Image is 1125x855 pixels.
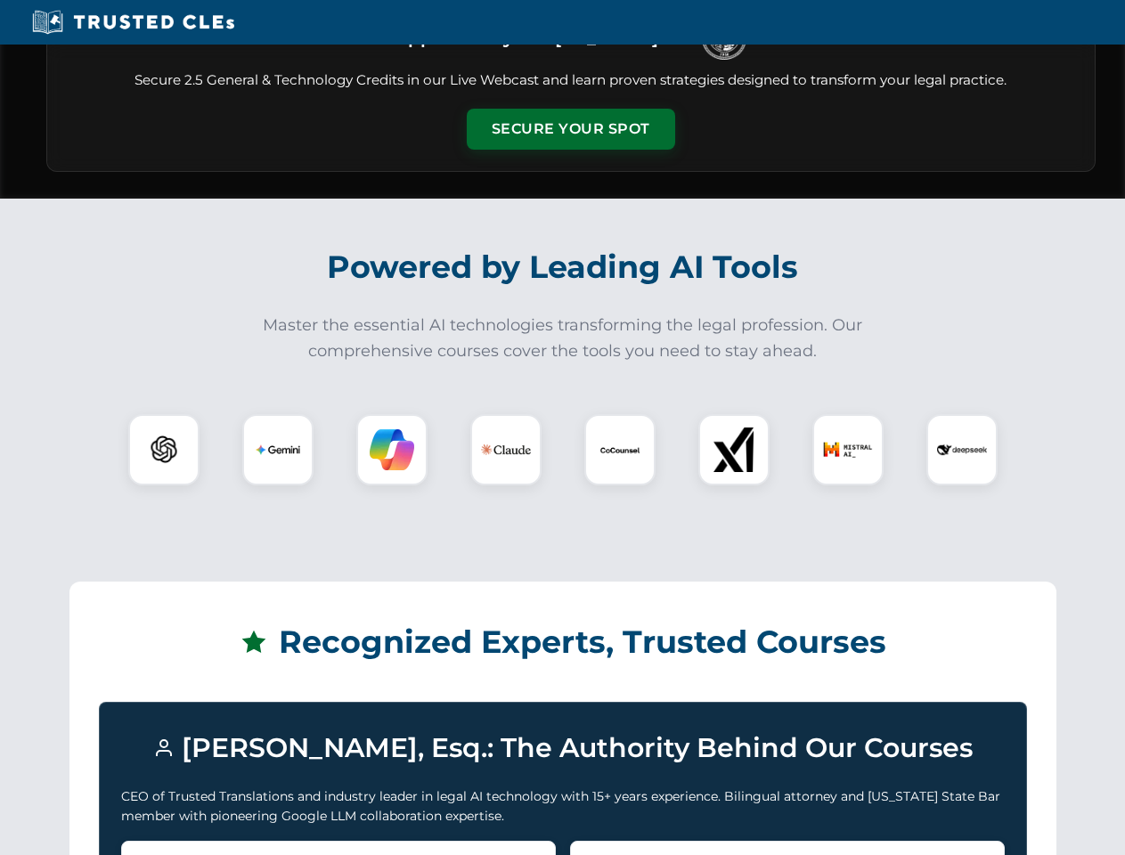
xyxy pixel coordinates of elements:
[823,425,873,475] img: Mistral AI Logo
[251,313,875,364] p: Master the essential AI technologies transforming the legal profession. Our comprehensive courses...
[481,425,531,475] img: Claude Logo
[121,786,1005,826] p: CEO of Trusted Translations and industry leader in legal AI technology with 15+ years experience....
[937,425,987,475] img: DeepSeek Logo
[467,109,675,150] button: Secure Your Spot
[470,414,542,485] div: Claude
[69,236,1056,298] h2: Powered by Leading AI Tools
[242,414,314,485] div: Gemini
[598,427,642,472] img: CoCounsel Logo
[698,414,770,485] div: xAI
[926,414,998,485] div: DeepSeek
[370,427,414,472] img: Copilot Logo
[812,414,884,485] div: Mistral AI
[128,414,200,485] div: ChatGPT
[69,70,1073,91] p: Secure 2.5 General & Technology Credits in our Live Webcast and learn proven strategies designed ...
[356,414,428,485] div: Copilot
[584,414,656,485] div: CoCounsel
[256,427,300,472] img: Gemini Logo
[99,611,1027,673] h2: Recognized Experts, Trusted Courses
[27,9,240,36] img: Trusted CLEs
[712,427,756,472] img: xAI Logo
[138,424,190,476] img: ChatGPT Logo
[121,724,1005,772] h3: [PERSON_NAME], Esq.: The Authority Behind Our Courses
